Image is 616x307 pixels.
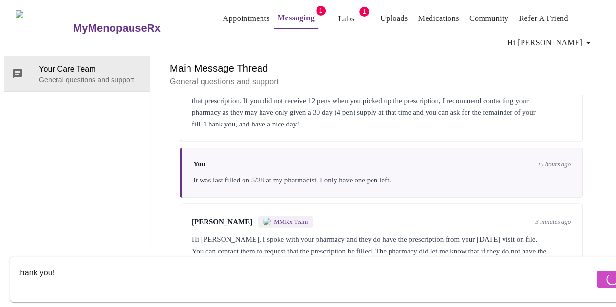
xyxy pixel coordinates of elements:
a: Refer a Friend [519,12,568,25]
textarea: Send a message about your appointment [18,263,594,294]
a: Appointments [223,12,270,25]
a: Community [469,12,509,25]
button: Refer a Friend [515,9,572,28]
div: Hi [PERSON_NAME], From your visit on [DATE] we sent in a 90 day supply of Zepbound to the Walgree... [192,72,571,130]
button: Labs [331,9,362,29]
div: Hi [PERSON_NAME], I spoke with your pharmacy and they do have the prescription from your [DATE] v... [192,234,571,269]
span: 16 hours ago [537,161,571,168]
p: General questions and support [39,75,142,85]
span: MMRx Team [274,218,308,226]
button: Appointments [219,9,274,28]
a: Uploads [380,12,408,25]
a: MyMenopauseRx [72,11,199,45]
h3: MyMenopauseRx [73,22,161,35]
button: Community [466,9,513,28]
span: Hi [PERSON_NAME] [507,36,594,50]
a: Labs [338,12,355,26]
button: Hi [PERSON_NAME] [504,33,598,53]
span: 1 [359,7,369,17]
span: [PERSON_NAME] [192,218,252,226]
span: Your Care Team [39,63,142,75]
img: MyMenopauseRx Logo [16,10,72,47]
div: It was last filled on 5/28 at my pharmacist. I only have one pen left. [193,174,571,186]
span: 1 [316,6,326,16]
button: Medications [414,9,463,28]
span: 3 minutes ago [535,218,571,226]
button: Messaging [274,8,318,29]
a: Medications [418,12,459,25]
div: Your Care TeamGeneral questions and support [4,56,150,91]
span: You [193,160,205,168]
a: Messaging [278,11,315,25]
button: Uploads [376,9,412,28]
img: MMRX [263,218,271,226]
h6: Main Message Thread [170,60,593,76]
p: General questions and support [170,76,593,88]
